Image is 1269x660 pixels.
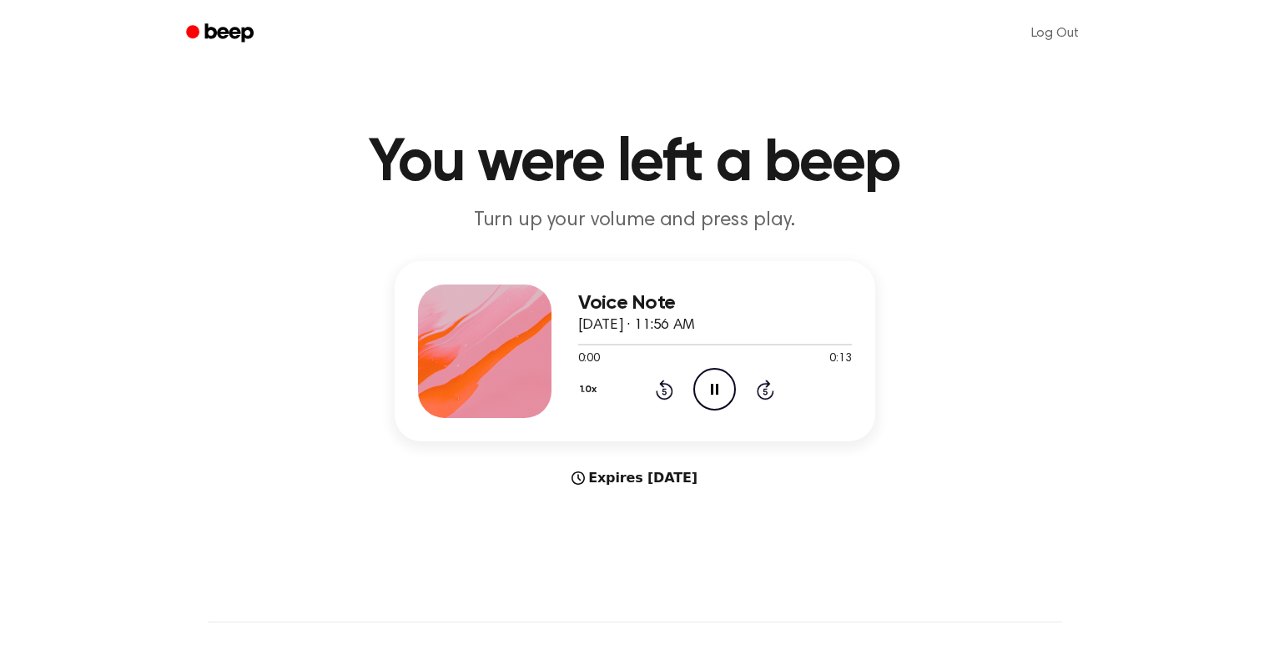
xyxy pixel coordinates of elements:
[395,468,875,488] div: Expires [DATE]
[578,350,600,368] span: 0:00
[578,318,695,333] span: [DATE] · 11:56 AM
[829,350,851,368] span: 0:13
[208,134,1062,194] h1: You were left a beep
[578,375,603,404] button: 1.0x
[578,292,852,315] h3: Voice Note
[1015,13,1095,53] a: Log Out
[174,18,269,50] a: Beep
[315,207,955,234] p: Turn up your volume and press play.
